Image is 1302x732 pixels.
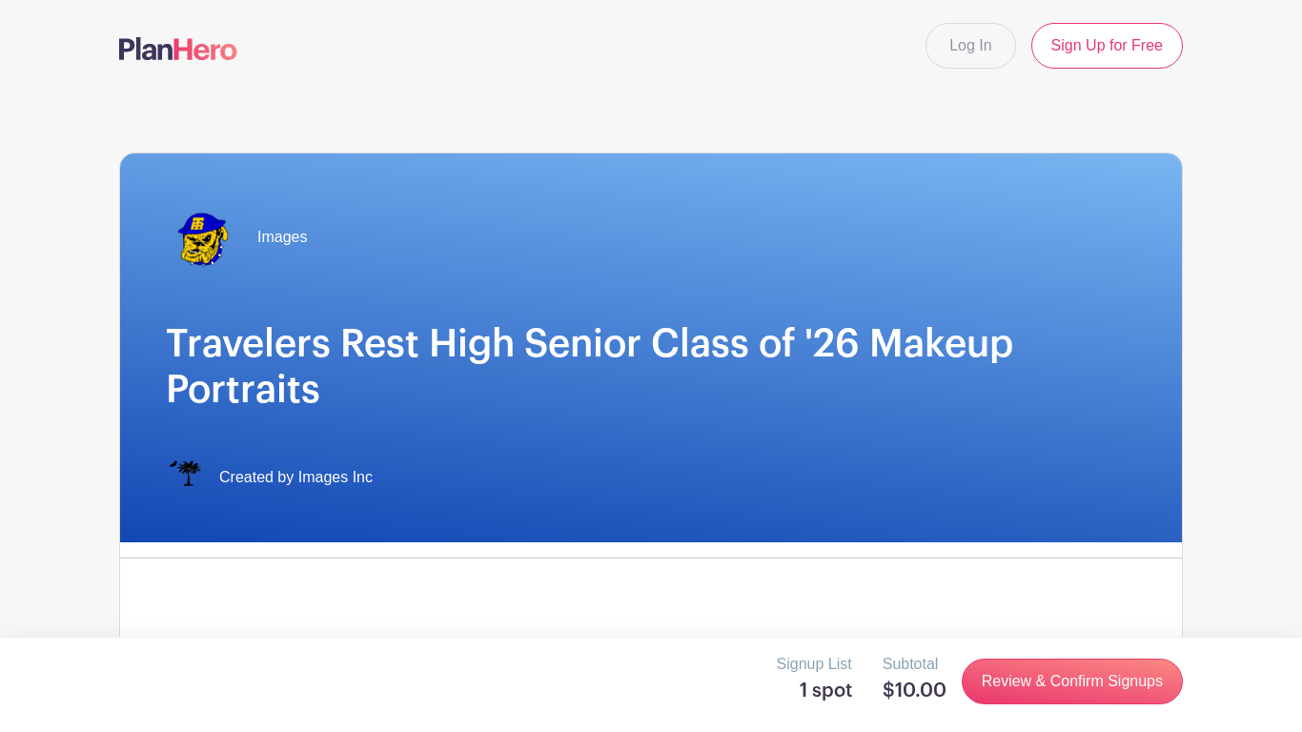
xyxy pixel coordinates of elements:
[166,321,1136,413] h1: Travelers Rest High Senior Class of '26 Makeup Portraits
[1031,23,1183,69] a: Sign Up for Free
[777,680,852,702] h5: 1 spot
[212,635,1090,667] h3: Congratulations Class of 2026!
[219,466,373,489] span: Created by Images Inc
[166,199,242,275] img: trhs%20transp..png
[777,653,852,676] p: Signup List
[926,23,1015,69] a: Log In
[166,458,204,497] img: IMAGES%20logo%20transparenT%20PNG%20s.png
[962,659,1183,704] a: Review & Confirm Signups
[257,226,307,249] span: Images
[883,653,946,676] p: Subtotal
[119,37,237,60] img: logo-507f7623f17ff9eddc593b1ce0a138ce2505c220e1c5a4e2b4648c50719b7d32.svg
[883,680,946,702] h5: $10.00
